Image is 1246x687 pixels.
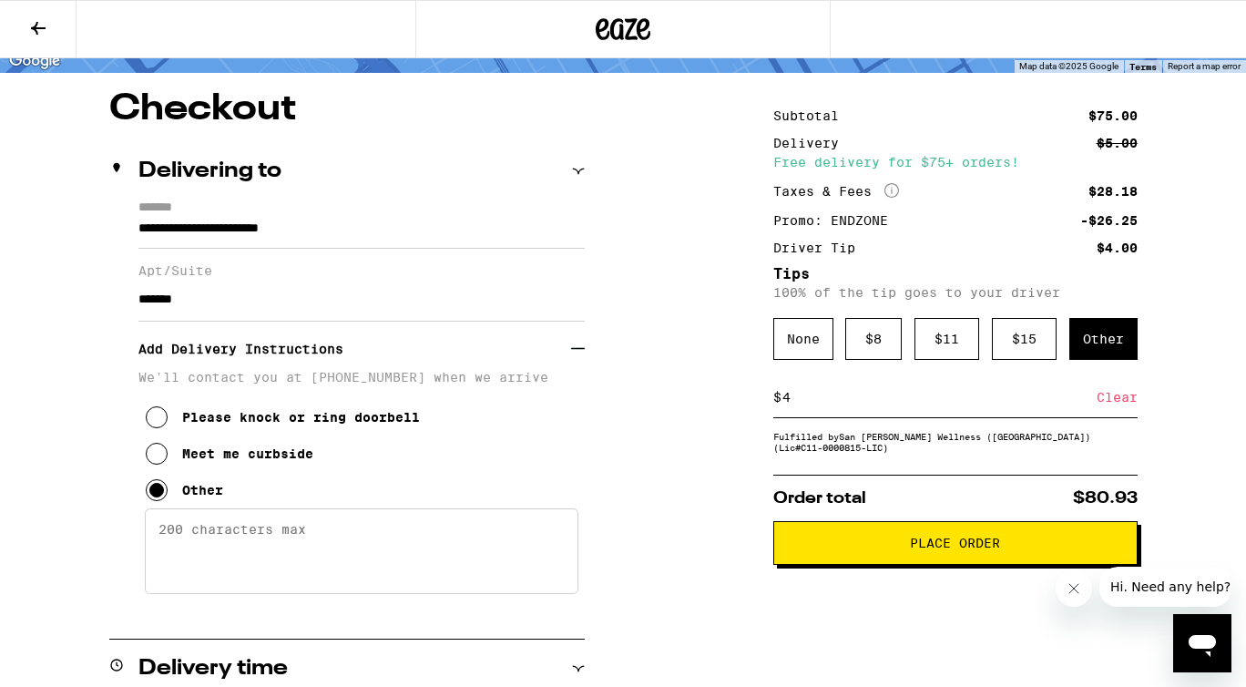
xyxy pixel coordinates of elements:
iframe: Message from company [1099,567,1231,607]
span: $80.93 [1073,490,1138,507]
div: $ 11 [914,318,979,360]
div: Driver Tip [773,241,868,254]
div: $ [773,377,781,417]
div: Other [182,483,223,497]
button: Meet me curbside [146,436,313,472]
span: Place Order [910,537,1000,549]
div: -$26.25 [1080,214,1138,227]
div: Fulfilled by San [PERSON_NAME] Wellness ([GEOGRAPHIC_DATA]) (Lic# C11-0000815-LIC ) [773,431,1138,453]
div: $4.00 [1097,241,1138,254]
h2: Delivering to [138,160,281,182]
div: Subtotal [773,109,852,122]
div: $75.00 [1088,109,1138,122]
input: 0 [781,389,1097,405]
button: Place Order [773,521,1138,565]
h5: Tips [773,267,1138,282]
p: We'll contact you at [PHONE_NUMBER] when we arrive [138,370,585,385]
div: $5.00 [1097,137,1138,149]
div: None [773,318,833,360]
iframe: Button to launch messaging window [1173,614,1231,672]
label: Apt/Suite [138,263,585,278]
div: Promo: ENDZONE [773,214,901,227]
div: Other [1069,318,1138,360]
div: Free delivery for $75+ orders! [773,156,1138,169]
div: Delivery [773,137,852,149]
span: Map data ©2025 Google [1019,61,1118,71]
div: Clear [1097,377,1138,417]
div: Meet me curbside [182,446,313,461]
img: Google [5,49,65,73]
button: Please knock or ring doorbell [146,399,420,436]
a: Open this area in Google Maps (opens a new window) [5,49,65,73]
div: $ 8 [845,318,902,360]
p: 100% of the tip goes to your driver [773,285,1138,300]
span: Order total [773,490,866,507]
div: Taxes & Fees [773,183,899,200]
h3: Add Delivery Instructions [138,328,571,370]
a: Report a map error [1168,61,1241,71]
div: $ 15 [992,318,1057,360]
div: $28.18 [1088,185,1138,198]
a: Terms [1129,61,1157,72]
h1: Checkout [109,91,585,128]
button: Other [146,472,223,508]
div: Please knock or ring doorbell [182,410,420,425]
h2: Delivery time [138,658,288,680]
iframe: Close message [1056,570,1092,607]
